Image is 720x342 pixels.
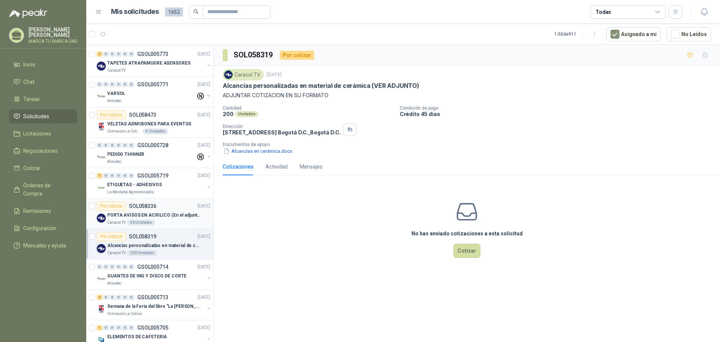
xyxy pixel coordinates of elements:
p: GSOL005713 [137,295,168,300]
img: Company Logo [97,305,106,314]
p: PEDIDO THINNER [107,151,144,158]
a: Negociaciones [9,144,77,158]
p: Gimnasio La Colina [107,128,141,134]
a: Inicio [9,57,77,72]
p: VARSOL [107,90,125,97]
div: 0 [116,51,121,57]
p: GSOL005728 [137,143,168,148]
img: Company Logo [97,122,106,131]
h1: Mis solicitudes [111,6,159,17]
div: 0 [122,82,128,87]
span: Negociaciones [23,147,58,155]
p: [STREET_ADDRESS] Bogotá D.C. , Bogotá D.C. [223,129,340,136]
p: Almatec [107,159,121,165]
div: Cotizaciones [223,163,253,171]
div: 0 [116,82,121,87]
p: SOL058319 [129,234,156,239]
div: 0 [122,264,128,270]
p: MARCA TU MARCA SAS [28,39,77,44]
p: SOL058473 [129,112,156,118]
div: Por cotizar [97,202,126,211]
button: No Leídos [667,27,711,41]
div: Por cotizar [280,51,314,60]
p: [DATE] [267,71,282,78]
div: 0 [122,325,128,330]
p: Alcancías personalizadas en material de cerámica (VER ADJUNTO) [107,242,201,249]
a: 0 0 0 0 0 0 GSOL005714[DATE] Company LogoGUANTES DE ING Y DISCO DE CORTEAlmatec [97,262,212,286]
a: Tareas [9,92,77,106]
div: 0 [97,82,102,87]
img: Company Logo [97,92,106,101]
div: 0 [109,143,115,148]
div: 200 Unidades [127,250,157,256]
div: 0 [109,82,115,87]
img: Company Logo [97,62,106,71]
a: Solicitudes [9,109,77,124]
a: 0 0 0 0 0 0 GSOL005771[DATE] Company LogoVARSOLAlmatec [97,80,212,104]
div: Por cotizar [97,110,126,119]
div: 0 [97,143,102,148]
img: Company Logo [224,71,232,79]
div: 0 [103,82,109,87]
p: [PERSON_NAME] [PERSON_NAME] [28,27,77,38]
div: 0 [122,173,128,178]
a: Chat [9,75,77,89]
h3: SOL058319 [234,49,274,61]
img: Company Logo [97,214,106,223]
span: Remisiones [23,207,51,215]
p: [DATE] [198,324,210,331]
div: 0 [129,295,134,300]
div: 0 [116,295,121,300]
h3: No has enviado cotizaciones a esta solicitud [411,229,523,238]
div: 0 [103,143,109,148]
p: GSOL005773 [137,51,168,57]
div: 1 [97,325,102,330]
div: Por cotizar [97,232,126,241]
p: GSOL005771 [137,82,168,87]
img: Company Logo [97,244,106,253]
p: [DATE] [198,264,210,271]
span: Inicio [23,60,35,69]
img: Company Logo [97,183,106,192]
button: Cotizar [453,244,480,258]
div: 0 [103,325,109,330]
div: 0 [103,264,109,270]
div: 0 [129,173,134,178]
div: 0 [129,51,134,57]
p: Caracol TV [107,68,126,74]
div: 0 [122,143,128,148]
a: Por cotizarSOL058473[DATE] Company LogoVELETAS ADMISIONES PARA EVENTOSGimnasio La Colina4 Unidades [86,107,213,138]
a: Configuración [9,221,77,235]
img: Company Logo [97,153,106,162]
img: Logo peakr [9,9,47,18]
p: Semana de la Feria del libro "La [PERSON_NAME]" [107,303,201,310]
div: 0 [97,264,102,270]
p: Documentos de apoyo [223,142,717,147]
p: Caracol TV [107,250,126,256]
a: 4 0 0 0 0 0 GSOL005773[DATE] Company LogoTAPETES ATRAPAMUGRE ASENSORESCaracol TV [97,50,212,74]
p: [DATE] [198,81,210,88]
p: [DATE] [198,294,210,301]
p: Cantidad [223,105,394,111]
div: 0 [129,82,134,87]
div: 0 [109,51,115,57]
p: Almatec [107,280,121,286]
span: Licitaciones [23,130,51,138]
p: [DATE] [198,111,210,119]
div: 40 Unidades [127,220,155,226]
p: SOL058336 [129,203,156,209]
span: Cotizar [23,164,40,172]
a: 1 0 0 0 0 0 GSOL005719[DATE] Company LogoETIQUETAS - ADHESIVOSLa Montaña Agromercados [97,171,212,195]
span: Tareas [23,95,40,103]
p: PORTA AVISOS EN ACRILICO (En el adjunto mas informacion) [107,212,201,219]
span: Chat [23,78,34,86]
span: Solicitudes [23,112,49,121]
div: Mensajes [300,163,322,171]
p: [DATE] [198,203,210,210]
p: Almatec [107,98,121,104]
p: Alcancías personalizadas en material de cerámica (VER ADJUNTO) [223,82,419,90]
span: Configuración [23,224,56,232]
div: 4 Unidades [142,128,168,134]
div: 0 [129,143,134,148]
div: 2 [97,295,102,300]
